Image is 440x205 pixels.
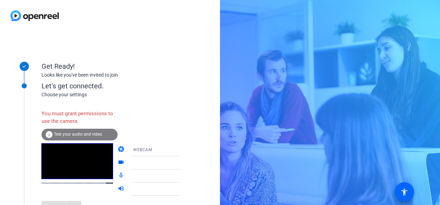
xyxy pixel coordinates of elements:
[42,91,194,98] div: Choose your settings
[42,81,194,91] div: Let's get connected.
[42,61,180,71] div: Get Ready!
[45,130,53,139] mat-icon: info
[42,106,118,129] div: You must grant permissions to use the camera.
[133,147,152,152] span: WEBCAM
[118,185,126,193] mat-icon: volume_up
[42,71,180,79] div: Looks like you've been invited to join
[118,172,126,180] mat-icon: mic_none
[118,159,126,167] mat-icon: videocam
[54,132,102,137] span: Test your audio and video
[118,146,126,154] mat-icon: camera
[400,188,409,196] mat-icon: accessibility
